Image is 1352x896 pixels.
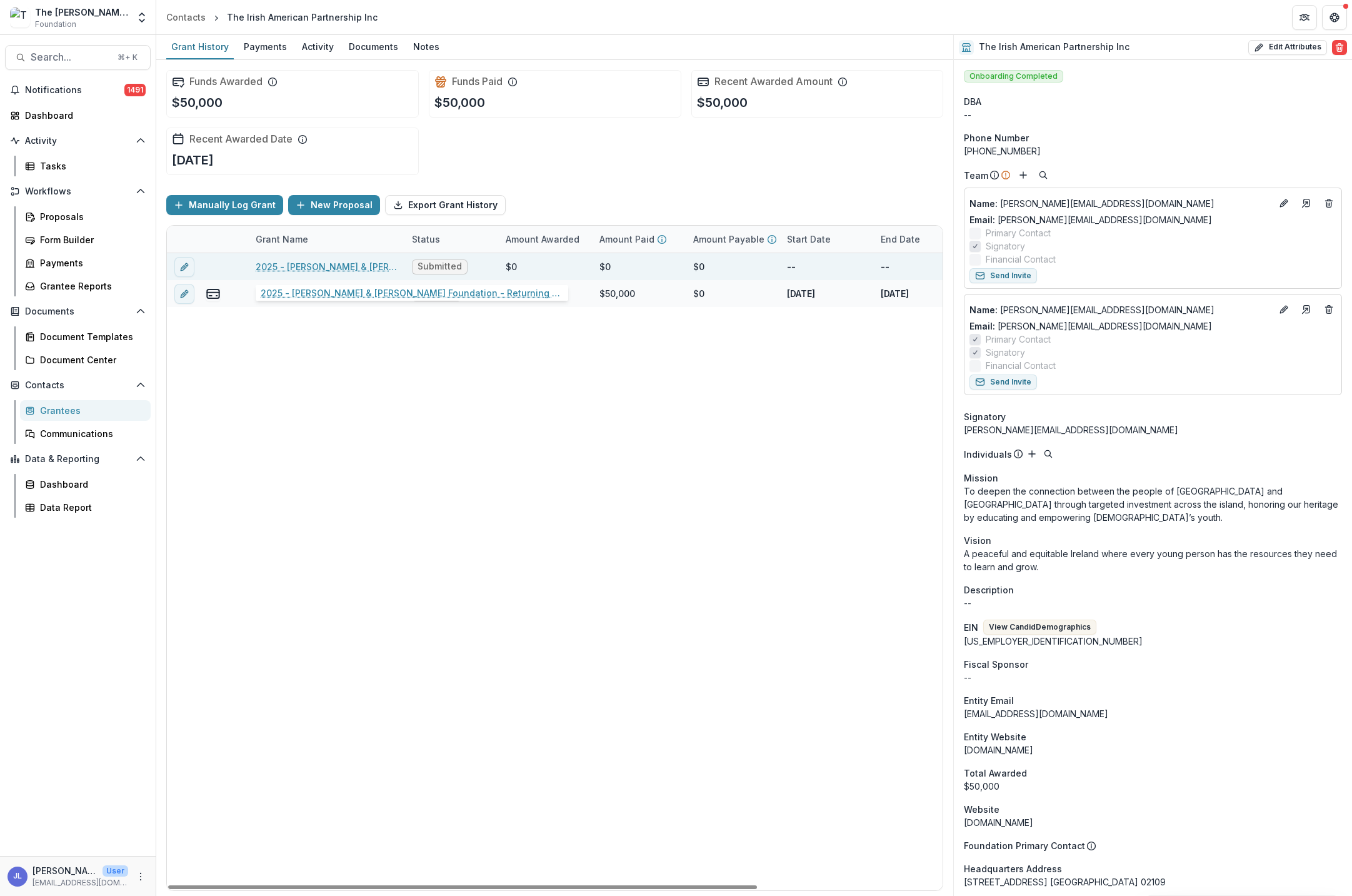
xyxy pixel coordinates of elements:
[969,375,1037,390] button: Send Invite
[248,233,316,246] div: Grant Name
[964,862,1062,875] span: Headquarters Address
[20,206,151,227] a: Proposals
[964,410,1006,423] span: Signatory
[133,5,151,30] button: Open entity switcher
[1036,168,1051,183] button: Search
[779,226,873,253] div: Start Date
[25,380,131,391] span: Contacts
[189,133,293,145] h2: Recent Awarded Date
[40,159,141,173] div: Tasks
[239,38,292,56] div: Payments
[506,287,541,300] div: $50,000
[697,93,748,112] p: $50,000
[964,95,981,108] span: DBA
[964,707,1342,720] div: [EMAIL_ADDRESS][DOMAIN_NAME]
[983,620,1096,635] button: View CandidDemographics
[1332,40,1347,55] button: Delete
[10,8,30,28] img: The Charles W. & Patricia S. Bidwill
[969,305,998,315] span: Name :
[20,156,151,176] a: Tasks
[172,151,214,169] p: [DATE]
[40,210,141,223] div: Proposals
[297,38,339,56] div: Activity
[166,11,206,24] div: Contacts
[964,767,1027,780] span: Total Awarded
[964,694,1014,707] span: Entity Email
[964,448,1012,461] p: Individuals
[964,671,1342,684] div: --
[174,284,194,304] button: edit
[248,226,404,253] div: Grant Name
[40,501,141,514] div: Data Report
[787,287,815,300] p: [DATE]
[986,333,1051,346] span: Primary Contact
[881,287,909,300] p: [DATE]
[873,233,928,246] div: End Date
[452,76,503,88] h2: Funds Paid
[979,42,1129,53] h2: The Irish American Partnership Inc
[1276,196,1291,211] button: Edit
[969,197,1271,210] a: Name: [PERSON_NAME][EMAIL_ADDRESS][DOMAIN_NAME]
[969,320,1212,333] a: Email: [PERSON_NAME][EMAIL_ADDRESS][DOMAIN_NAME]
[881,260,889,273] p: --
[40,478,141,491] div: Dashboard
[115,51,140,64] div: ⌘ + K
[1321,196,1336,211] button: Deletes
[227,11,378,24] div: The Irish American Partnership Inc
[1321,302,1336,317] button: Deletes
[969,213,1212,226] a: Email: [PERSON_NAME][EMAIL_ADDRESS][DOMAIN_NAME]
[20,423,151,444] a: Communications
[166,35,234,59] a: Grant History
[1296,300,1316,320] a: Go to contact
[40,330,141,343] div: Document Templates
[779,233,838,246] div: Start Date
[1248,40,1327,55] button: Edit Attributes
[873,226,967,253] div: End Date
[344,38,403,56] div: Documents
[498,226,592,253] div: Amount Awarded
[25,306,131,317] span: Documents
[964,169,988,182] p: Team
[408,35,444,59] a: Notes
[166,38,234,56] div: Grant History
[787,260,796,273] p: --
[20,400,151,421] a: Grantees
[40,279,141,293] div: Grantee Reports
[1292,5,1317,30] button: Partners
[103,865,128,877] p: User
[964,817,1033,828] a: [DOMAIN_NAME]
[1041,446,1056,461] button: Search
[969,197,1271,210] p: [PERSON_NAME][EMAIL_ADDRESS][DOMAIN_NAME]
[969,214,995,225] span: Email:
[693,287,704,300] div: $0
[5,45,151,70] button: Search...
[20,497,151,518] a: Data Report
[5,80,151,100] button: Notifications1491
[206,286,221,301] button: view-payments
[166,195,283,215] button: Manually Log Grant
[172,93,223,112] p: $50,000
[40,256,141,269] div: Payments
[25,454,131,465] span: Data & Reporting
[31,51,110,63] span: Search...
[969,303,1271,316] a: Name: [PERSON_NAME][EMAIL_ADDRESS][DOMAIN_NAME]
[986,226,1051,239] span: Primary Contact
[506,260,517,273] div: $0
[404,226,498,253] div: Status
[40,404,141,417] div: Grantees
[964,730,1026,743] span: Entity Website
[5,301,151,321] button: Open Documents
[1322,5,1347,30] button: Get Help
[592,226,686,253] div: Amount Paid
[964,658,1028,671] span: Fiscal Sponsor
[5,105,151,126] a: Dashboard
[964,780,1342,793] div: $50,000
[964,485,1342,524] p: To deepen the connection between the people of [GEOGRAPHIC_DATA] and [GEOGRAPHIC_DATA] through ta...
[124,84,146,96] span: 1491
[174,257,194,277] button: edit
[599,233,654,246] p: Amount Paid
[25,186,131,197] span: Workflows
[969,321,995,331] span: Email:
[986,253,1056,266] span: Financial Contact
